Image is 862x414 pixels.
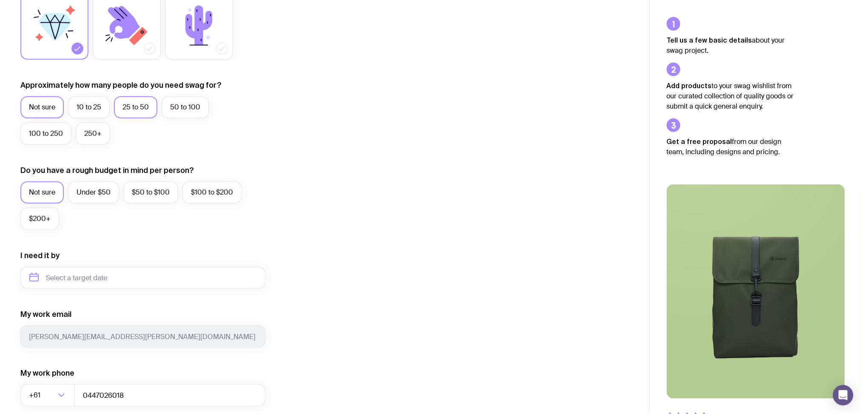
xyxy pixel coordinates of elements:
label: Do you have a rough budget in mind per person? [20,165,194,175]
p: about your swag project. [667,35,794,56]
label: 100 to 250 [20,123,71,145]
p: to your swag wishlist from our curated collection of quality goods or submit a quick general enqu... [667,80,794,112]
div: Open Intercom Messenger [833,385,853,405]
label: $200+ [20,208,59,230]
label: Approximately how many people do you need swag for? [20,80,222,90]
input: Select a target date [20,267,265,289]
strong: Add products [667,82,712,89]
label: $100 to $200 [182,181,242,204]
label: Not sure [20,181,64,204]
div: Search for option [20,384,75,406]
label: Not sure [20,96,64,118]
label: 10 to 25 [68,96,110,118]
strong: Get a free proposal [667,138,732,145]
label: My work phone [20,368,74,378]
input: you@email.com [20,325,265,348]
label: 250+ [76,123,110,145]
label: Under $50 [68,181,119,204]
p: from our design team, including designs and pricing. [667,136,794,157]
span: +61 [29,384,42,406]
input: 0400123456 [74,384,265,406]
label: I need it by [20,250,60,261]
strong: Tell us a few basic details [667,36,752,44]
label: 25 to 50 [114,96,157,118]
label: My work email [20,309,71,319]
input: Search for option [42,384,55,406]
label: $50 to $100 [123,181,178,204]
label: 50 to 100 [162,96,209,118]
